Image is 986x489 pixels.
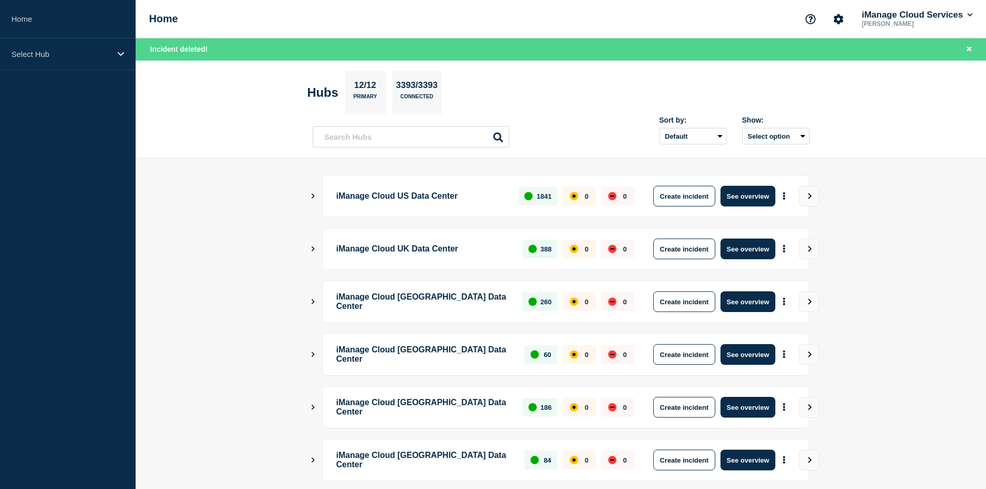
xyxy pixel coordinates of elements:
div: down [608,298,616,306]
button: Account settings [828,8,849,30]
button: Select option [742,128,810,144]
button: Show Connected Hubs [311,404,316,411]
div: affected [570,245,578,253]
div: Sort by: [659,116,727,124]
p: 0 [623,192,627,200]
div: up [528,298,537,306]
p: [PERSON_NAME] [860,20,967,27]
p: 0 [623,404,627,411]
button: See overview [720,186,775,206]
p: 1841 [537,192,552,200]
button: View [799,239,819,259]
button: Show Connected Hubs [311,456,316,464]
button: See overview [720,344,775,365]
div: down [608,245,616,253]
button: Create incident [653,291,715,312]
p: 260 [540,298,552,306]
p: 12/12 [350,80,380,94]
p: iManage Cloud US Data Center [336,186,507,206]
button: iManage Cloud Services [860,10,975,20]
div: affected [570,192,578,200]
button: Show Connected Hubs [311,245,316,253]
p: 0 [585,404,588,411]
button: More actions [777,187,791,206]
p: iManage Cloud [GEOGRAPHIC_DATA] Data Center [336,291,511,312]
div: up [528,245,537,253]
button: Show Connected Hubs [311,192,316,200]
button: More actions [777,345,791,364]
select: Sort by [659,128,727,144]
button: See overview [720,291,775,312]
button: Create incident [653,344,715,365]
div: up [528,403,537,411]
div: affected [570,456,578,464]
div: affected [570,403,578,411]
button: More actions [777,398,791,417]
div: affected [570,350,578,359]
div: down [608,350,616,359]
div: down [608,403,616,411]
button: View [799,397,819,418]
p: 0 [623,351,627,359]
button: See overview [720,397,775,418]
span: Incident deleted! [150,45,208,53]
p: iManage Cloud UK Data Center [336,239,511,259]
button: See overview [720,239,775,259]
div: affected [570,298,578,306]
p: 0 [585,298,588,306]
button: See overview [720,450,775,470]
div: Show: [742,116,810,124]
button: More actions [777,451,791,470]
button: View [799,344,819,365]
p: iManage Cloud [GEOGRAPHIC_DATA] Data Center [336,397,511,418]
div: down [608,192,616,200]
button: Create incident [653,397,715,418]
p: Connected [401,94,433,105]
h1: Home [149,13,178,25]
div: down [608,456,616,464]
p: 60 [543,351,551,359]
button: Show Connected Hubs [311,351,316,359]
p: 186 [540,404,552,411]
p: 0 [585,351,588,359]
p: 3393/3393 [392,80,442,94]
button: Show Connected Hubs [311,298,316,306]
p: 0 [623,456,627,464]
p: iManage Cloud [GEOGRAPHIC_DATA] Data Center [336,344,513,365]
h2: Hubs [307,85,339,100]
button: Create incident [653,450,715,470]
p: Select Hub [11,50,111,58]
p: 0 [585,456,588,464]
button: More actions [777,240,791,259]
p: 388 [540,245,552,253]
input: Search Hubs [313,126,509,147]
button: View [799,291,819,312]
button: Create incident [653,239,715,259]
button: Support [800,8,821,30]
button: More actions [777,292,791,312]
div: up [531,456,539,464]
p: Primary [354,94,377,105]
button: Close banner [963,43,976,55]
div: up [524,192,533,200]
div: up [531,350,539,359]
p: iManage Cloud [GEOGRAPHIC_DATA] Data Center [336,450,513,470]
button: Create incident [653,186,715,206]
p: 84 [543,456,551,464]
p: 0 [623,298,627,306]
p: 0 [623,245,627,253]
p: 0 [585,245,588,253]
button: View [799,450,819,470]
button: View [799,186,819,206]
p: 0 [585,192,588,200]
